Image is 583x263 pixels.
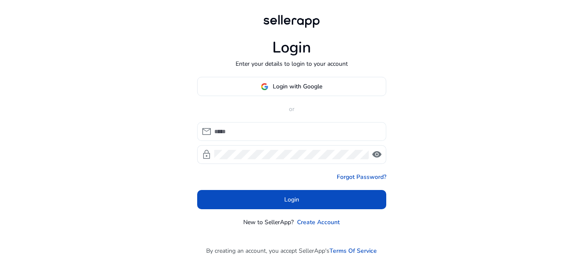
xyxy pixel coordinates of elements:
button: Login [197,190,386,209]
a: Terms Of Service [329,246,377,255]
button: Login with Google [197,77,386,96]
h1: Login [272,38,311,57]
p: Enter your details to login to your account [236,59,348,68]
p: New to SellerApp? [243,218,294,227]
span: Login with Google [273,82,322,91]
a: Create Account [297,218,340,227]
span: lock [201,149,212,160]
span: mail [201,126,212,137]
span: visibility [372,149,382,160]
a: Forgot Password? [337,172,386,181]
span: Login [284,195,299,204]
img: google-logo.svg [261,83,268,91]
p: or [197,105,386,114]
